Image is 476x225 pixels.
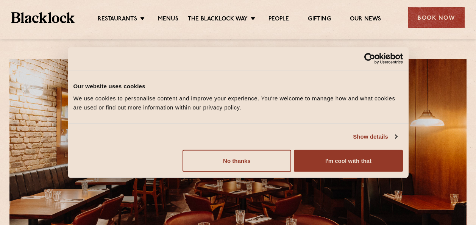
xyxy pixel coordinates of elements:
button: I'm cool with that [294,150,403,172]
a: Usercentrics Cookiebot - opens in a new window [337,53,403,64]
div: Our website uses cookies [73,82,403,91]
a: The Blacklock Way [188,16,248,24]
a: People [268,16,289,24]
a: Gifting [308,16,331,24]
img: BL_Textured_Logo-footer-cropped.svg [11,12,75,23]
a: Our News [350,16,381,24]
div: Book Now [408,7,465,28]
div: We use cookies to personalise content and improve your experience. You're welcome to manage how a... [73,94,403,112]
a: Restaurants [98,16,137,24]
a: Show details [353,132,397,141]
a: Menus [158,16,178,24]
button: No thanks [183,150,291,172]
